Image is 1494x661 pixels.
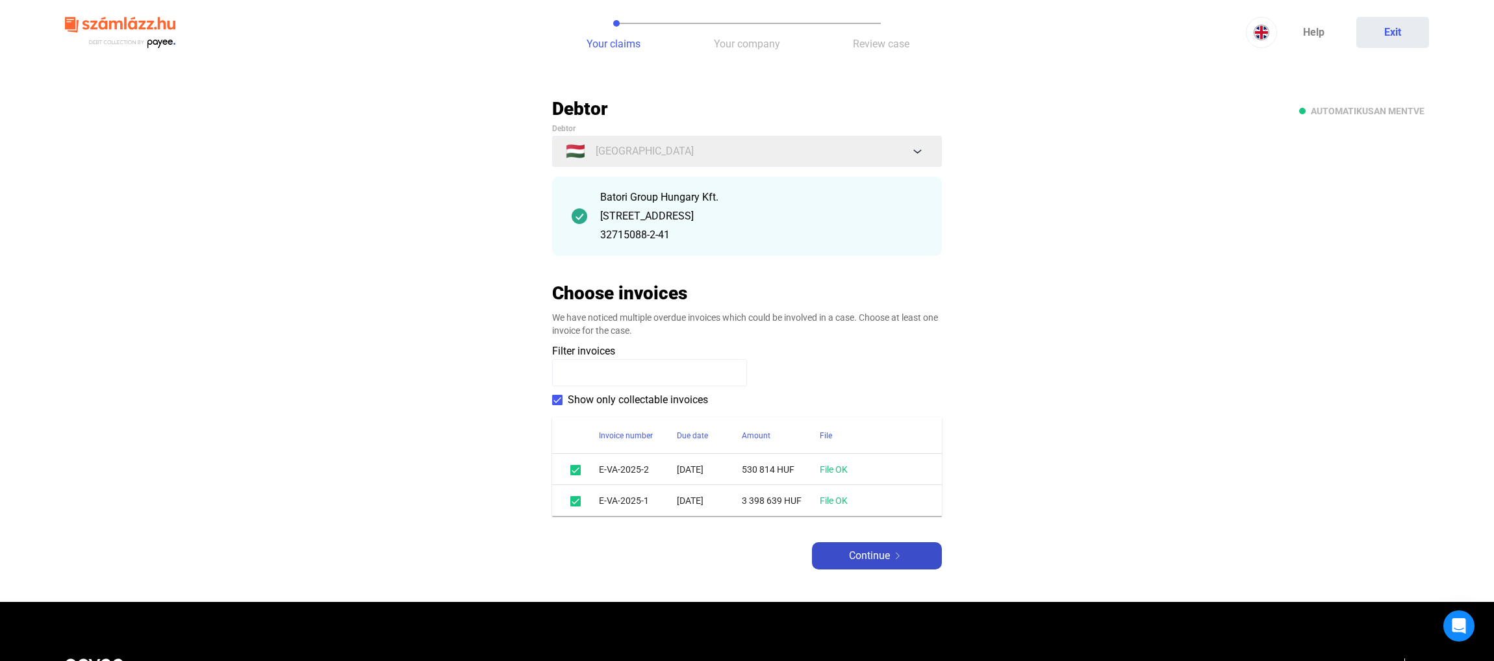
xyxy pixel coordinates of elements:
img: EN [1254,25,1269,40]
h2: Debtor [552,97,942,120]
span: Your claims [587,38,640,50]
div: Invoice number [599,428,653,443]
img: arrow-right-white [890,553,905,559]
span: Filter invoices [552,345,615,357]
div: Due date [677,428,742,443]
img: szamlazzhu-logo [65,12,175,54]
span: Continue [849,548,890,564]
div: File [820,428,832,443]
td: E-VA-2025-1 [599,485,677,516]
div: Open Intercom Messenger [1443,610,1475,642]
button: Continuearrow-right-white [812,542,942,569]
span: Review case [853,38,909,50]
img: checkmark-darker-green-circle [572,208,587,224]
div: [STREET_ADDRESS] [600,208,922,224]
button: EN [1246,17,1277,48]
div: Amount [742,428,770,443]
div: 32715088-2-41 [600,227,922,243]
span: [GEOGRAPHIC_DATA] [596,143,694,159]
div: File [820,428,926,443]
a: Help [1277,17,1350,48]
div: Invoice number [599,428,677,443]
h2: Choose invoices [552,282,687,305]
span: Your company [714,38,780,50]
td: 3 398 639 HUF [742,485,820,516]
td: [DATE] [677,485,742,516]
td: E-VA-2025-2 [599,454,677,485]
div: Due date [677,428,708,443]
a: File OK [820,464,848,475]
div: Amount [742,428,820,443]
span: 🇭🇺 [566,143,585,159]
div: Batori Group Hungary Kft. [600,190,922,205]
a: File OK [820,495,848,506]
button: Exit [1356,17,1429,48]
span: Show only collectable invoices [568,392,708,408]
td: [DATE] [677,454,742,485]
div: We have noticed multiple overdue invoices which could be involved in a case. Choose at least one ... [552,311,942,337]
td: 530 814 HUF [742,454,820,485]
button: 🇭🇺[GEOGRAPHIC_DATA] [552,136,942,167]
span: Debtor [552,124,576,133]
